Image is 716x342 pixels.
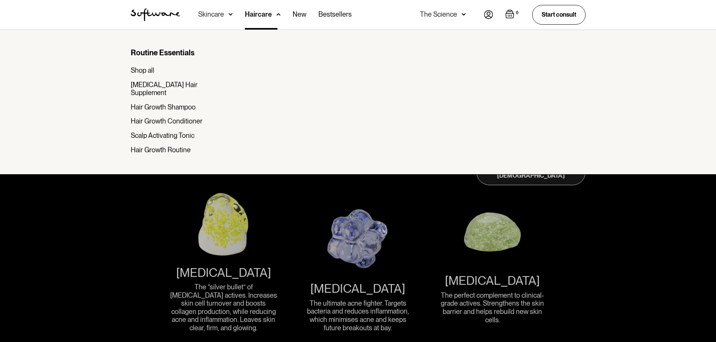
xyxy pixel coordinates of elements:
[131,146,226,154] a: Hair Growth Routine
[420,11,457,18] div: The Science
[131,81,226,97] a: [MEDICAL_DATA] Hair Supplement
[276,11,280,18] img: arrow down
[532,5,586,24] a: Start consult
[131,8,180,21] a: home
[131,103,196,111] div: Hair Growth Shampoo
[131,131,226,140] a: Scalp Activating Tonic
[462,11,466,18] img: arrow down
[131,146,191,154] div: Hair Growth Routine
[198,11,224,18] div: Skincare
[131,66,226,75] a: Shop all
[514,9,520,16] div: 0
[505,9,520,20] a: Open empty cart
[131,117,202,125] div: Hair Growth Conditioner
[131,117,226,125] a: Hair Growth Conditioner
[229,11,233,18] img: arrow down
[131,66,154,75] div: Shop all
[131,8,180,21] img: Software Logo
[245,11,272,18] div: Haircare
[131,48,226,57] div: Routine Essentials
[131,103,226,111] a: Hair Growth Shampoo
[131,131,194,140] div: Scalp Activating Tonic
